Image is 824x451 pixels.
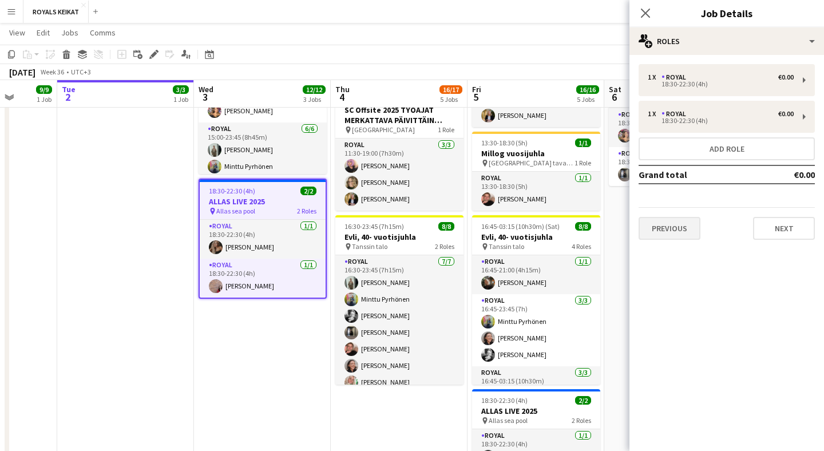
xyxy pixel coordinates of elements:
app-card-role: Royal3/311:30-19:00 (7h30m)[PERSON_NAME][PERSON_NAME][PERSON_NAME] [335,139,463,211]
span: 1/1 [575,139,591,147]
span: 3 [197,90,213,104]
span: [GEOGRAPHIC_DATA] tavara-asema [489,159,575,167]
app-job-card: 16:30-23:45 (7h15m)8/8Evli, 40- vuotisjuhla Tanssin talo2 RolesRoyal7/716:30-23:45 (7h15m)[PERSON... [335,215,463,385]
app-job-card: 18:30-22:30 (4h)2/2ALLAS LIVE 2025 Allas sea pool2 RolesRoyal1/118:30-22:30 (4h)[PERSON_NAME]Roya... [199,179,327,299]
app-card-role: Royal7/716:30-23:45 (7h15m)[PERSON_NAME]Minttu Pyrhönen[PERSON_NAME][PERSON_NAME][PERSON_NAME][PE... [335,255,463,394]
button: Previous [639,217,700,240]
span: 16/16 [576,85,599,94]
span: 2 Roles [297,207,316,215]
app-card-role: Royal1/113:30-18:30 (5h)[PERSON_NAME] [472,172,600,211]
app-card-role: Royal6/615:00-23:45 (8h45m)[PERSON_NAME]Minttu Pyrhönen [199,122,327,244]
span: 8/8 [575,222,591,231]
h3: Evli, 40- vuotisjuhla [472,232,600,242]
span: Tanssin talo [352,242,387,251]
span: 1 Role [438,125,454,134]
span: 5 [470,90,481,104]
span: Fri [472,84,481,94]
span: Sat [609,84,621,94]
app-card-role: Royal1/118:30-22:30 (4h)[PERSON_NAME] [609,108,737,147]
a: Comms [85,25,120,40]
span: Edit [37,27,50,38]
span: 16:45-03:15 (10h30m) (Sat) [481,222,560,231]
app-job-card: 13:30-18:30 (5h)1/1Millog vuosijuhla [GEOGRAPHIC_DATA] tavara-asema1 RoleRoyal1/113:30-18:30 (5h)... [472,132,600,211]
h3: Job Details [629,6,824,21]
a: Jobs [57,25,83,40]
app-job-card: 16:45-03:15 (10h30m) (Sat)8/8Evli, 40- vuotisjuhla Tanssin talo4 RolesRoyal1/116:45-21:00 (4h15m)... [472,215,600,385]
span: 2 [60,90,76,104]
span: 2 Roles [435,242,454,251]
span: 6 [607,90,621,104]
div: 1 Job [173,95,188,104]
app-card-role: Royal1/118:30-22:30 (4h)[PERSON_NAME] [609,147,737,186]
div: Royal [661,73,691,81]
h3: Millog vuosijuhla [472,148,600,159]
span: Thu [335,84,350,94]
button: Add role [639,137,815,160]
button: Next [753,217,815,240]
app-card-role: Royal3/316:45-23:45 (7h)Minttu Pyrhönen[PERSON_NAME][PERSON_NAME] [472,294,600,366]
div: 18:30-22:30 (4h) [648,81,794,87]
div: 18:30-22:30 (4h) [648,118,794,124]
span: 4 Roles [572,242,591,251]
div: €0.00 [778,110,794,118]
app-job-card: 18:30-22:30 (4h)2/2ALLAS LIVE 2025 Allas sea pool2 RolesRoyal1/118:30-22:30 (4h)[PERSON_NAME]Roya... [609,68,737,186]
a: Edit [32,25,54,40]
app-card-role: Royal1/118:30-22:30 (4h)[PERSON_NAME] [200,259,326,298]
div: €0.00 [778,73,794,81]
app-card-role: Royal3/316:45-03:15 (10h30m) [472,366,600,438]
span: 2/2 [575,396,591,405]
h3: Evli, 40- vuotisjuhla [335,232,463,242]
span: View [9,27,25,38]
div: 5 Jobs [577,95,599,104]
div: 3 Jobs [303,95,325,104]
div: Roles [629,27,824,55]
a: View [5,25,30,40]
div: UTC+3 [71,68,91,76]
span: Allas sea pool [489,416,528,425]
span: Wed [199,84,213,94]
app-job-card: 11:30-19:00 (7h30m)3/3SC Offsite 2025 TYÖAJAT MERKATTAVA PÄIVITTÄIN TOTEUMAN MUKAAN [GEOGRAPHIC_D... [335,88,463,211]
button: ROYALS KEIKAT [23,1,89,23]
div: Royal [661,110,691,118]
app-card-role: Royal1/118:30-22:30 (4h)[PERSON_NAME] [200,220,326,259]
span: 12/12 [303,85,326,94]
span: 3/3 [173,85,189,94]
span: [GEOGRAPHIC_DATA] [352,125,415,134]
span: 2/2 [300,187,316,195]
span: 9/9 [36,85,52,94]
app-card-role: Royal1/116:45-21:00 (4h15m)[PERSON_NAME] [472,255,600,294]
span: 18:30-22:30 (4h) [481,396,528,405]
td: Grand total [639,165,760,184]
span: 16:30-23:45 (7h15m) [344,222,404,231]
span: 16/17 [439,85,462,94]
div: 1 x [648,73,661,81]
span: 2 Roles [572,416,591,425]
span: 1 Role [575,159,591,167]
span: Comms [90,27,116,38]
h3: ALLAS LIVE 2025 [472,406,600,416]
span: Allas sea pool [216,207,255,215]
div: 1 Job [37,95,51,104]
div: 5 Jobs [440,95,462,104]
span: Week 36 [38,68,66,76]
span: 8/8 [438,222,454,231]
span: 4 [334,90,350,104]
span: 18:30-22:30 (4h) [209,187,255,195]
h3: SC Offsite 2025 TYÖAJAT MERKATTAVA PÄIVITTÄIN TOTEUMAN MUKAAN [335,105,463,125]
span: 13:30-18:30 (5h) [481,139,528,147]
td: €0.00 [760,165,815,184]
h3: ALLAS LIVE 2025 [200,196,326,207]
span: Tanssin talo [489,242,524,251]
span: Tue [62,84,76,94]
div: [DATE] [9,66,35,78]
span: Jobs [61,27,78,38]
div: 1 x [648,110,661,118]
